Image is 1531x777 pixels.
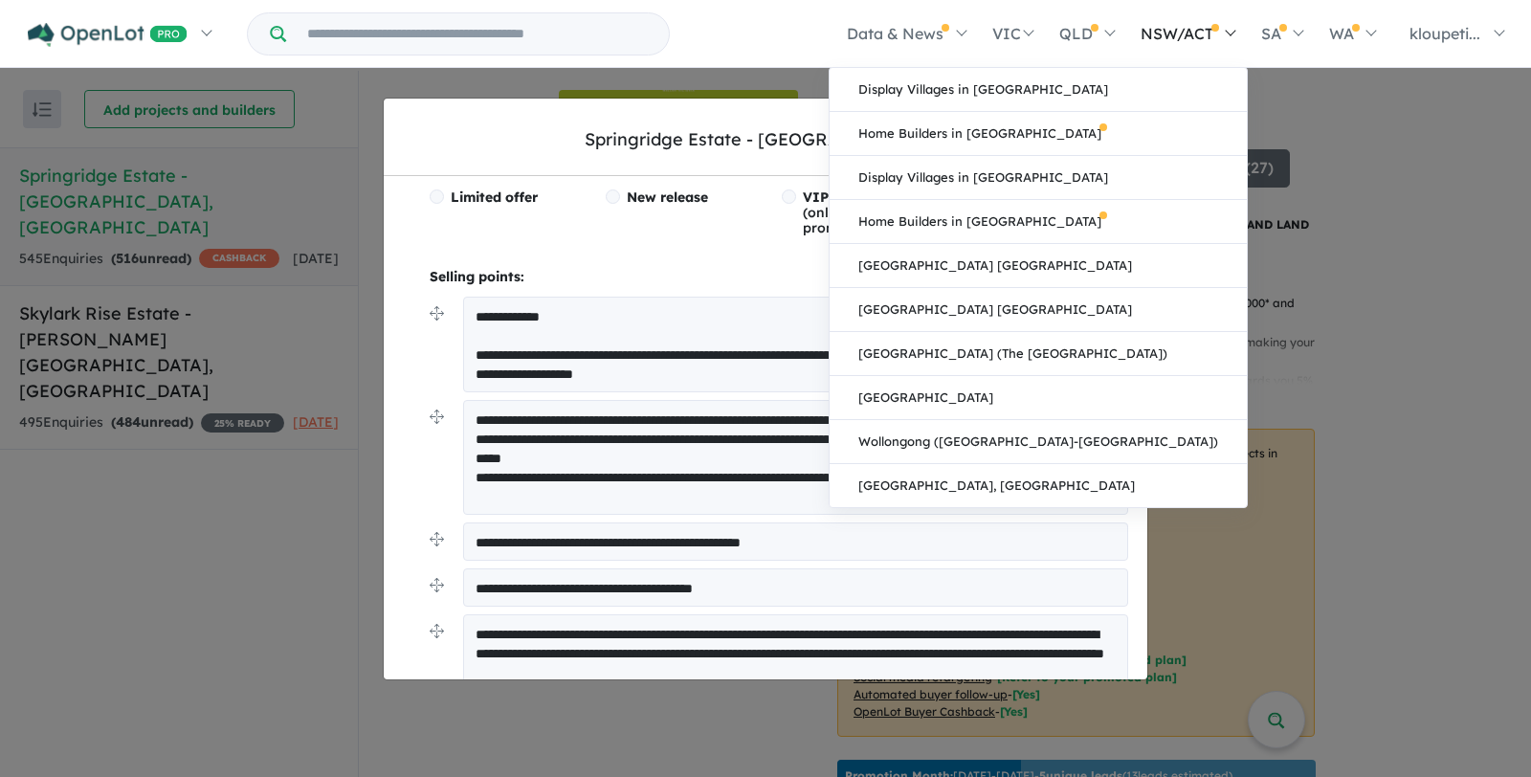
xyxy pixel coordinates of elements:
[830,156,1247,200] a: Display Villages in [GEOGRAPHIC_DATA]
[830,112,1247,156] a: Home Builders in [GEOGRAPHIC_DATA]
[451,189,538,206] span: Limited offer
[28,23,188,47] img: Openlot PRO Logo White
[430,266,1134,289] p: Selling points:
[830,288,1247,332] a: [GEOGRAPHIC_DATA] [GEOGRAPHIC_DATA]
[290,13,665,55] input: Try estate name, suburb, builder or developer
[803,189,925,236] span: (only available via promotion):
[830,200,1247,244] a: Home Builders in [GEOGRAPHIC_DATA]
[430,532,444,546] img: drag.svg
[830,68,1247,112] a: Display Villages in [GEOGRAPHIC_DATA]
[585,127,947,152] div: Springridge Estate - [GEOGRAPHIC_DATA]
[430,578,444,592] img: drag.svg
[430,624,444,638] img: drag.svg
[430,306,444,321] img: drag.svg
[1409,24,1480,43] span: kloupeti...
[430,410,444,424] img: drag.svg
[830,244,1247,288] a: [GEOGRAPHIC_DATA] [GEOGRAPHIC_DATA]
[830,376,1247,420] a: [GEOGRAPHIC_DATA]
[830,420,1247,464] a: Wollongong ([GEOGRAPHIC_DATA]-[GEOGRAPHIC_DATA])
[830,464,1247,507] a: [GEOGRAPHIC_DATA], [GEOGRAPHIC_DATA]
[830,332,1247,376] a: [GEOGRAPHIC_DATA] (The [GEOGRAPHIC_DATA])
[803,189,853,206] span: VIP list
[627,189,708,206] span: New release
